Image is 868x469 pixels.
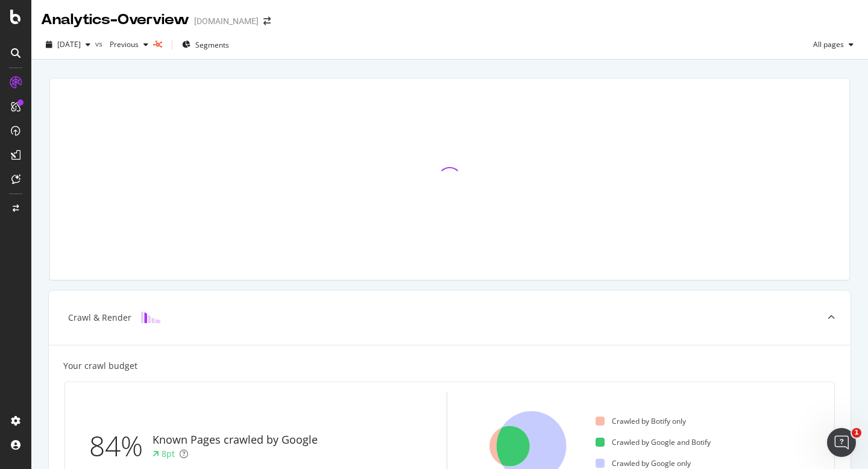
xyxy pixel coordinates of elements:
[827,428,856,457] iframe: Intercom live chat
[89,426,153,466] div: 84%
[596,437,711,447] div: Crawled by Google and Botify
[63,360,137,372] div: Your crawl budget
[105,35,153,54] button: Previous
[41,35,95,54] button: [DATE]
[162,448,175,460] div: 8pt
[95,39,105,49] span: vs
[852,428,861,438] span: 1
[263,17,271,25] div: arrow-right-arrow-left
[596,458,691,468] div: Crawled by Google only
[596,416,686,426] div: Crawled by Botify only
[68,312,131,324] div: Crawl & Render
[141,312,160,323] img: block-icon
[808,35,858,54] button: All pages
[41,10,189,30] div: Analytics - Overview
[195,40,229,50] span: Segments
[57,39,81,49] span: 2025 Sep. 30th
[177,35,234,54] button: Segments
[153,432,318,448] div: Known Pages crawled by Google
[105,39,139,49] span: Previous
[194,15,259,27] div: [DOMAIN_NAME]
[808,39,844,49] span: All pages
